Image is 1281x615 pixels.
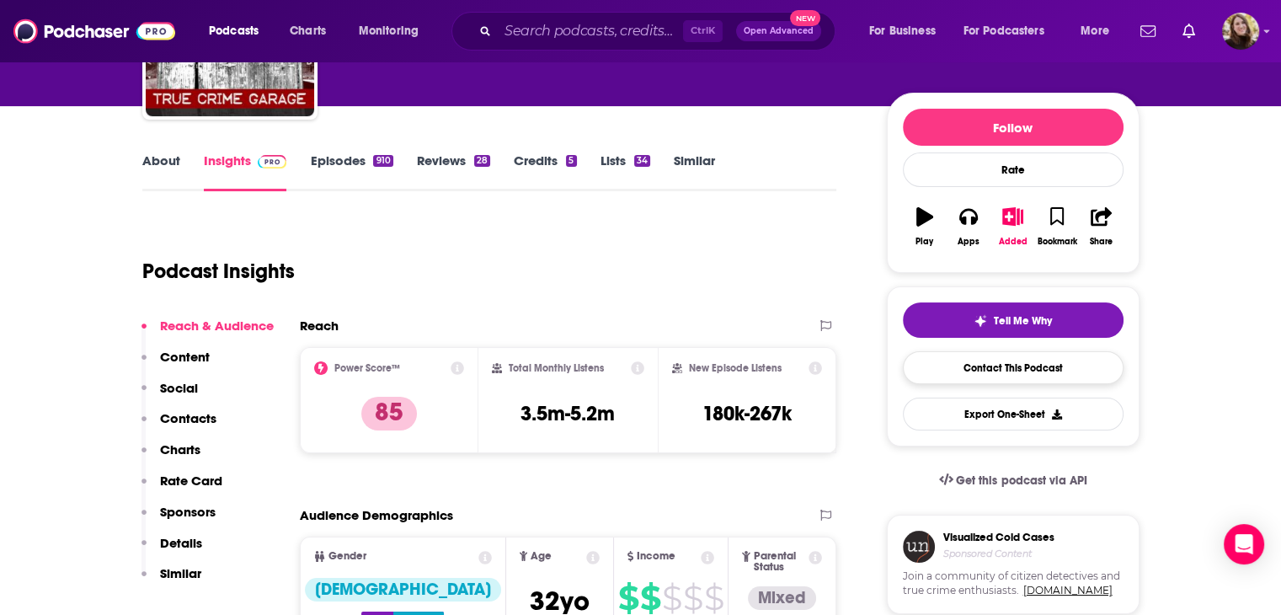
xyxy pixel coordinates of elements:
[209,19,259,43] span: Podcasts
[197,18,280,45] button: open menu
[1079,196,1123,257] button: Share
[141,473,222,504] button: Rate Card
[142,259,295,284] h1: Podcast Insights
[1081,19,1109,43] span: More
[903,196,947,257] button: Play
[704,585,723,612] span: $
[141,349,210,380] button: Content
[310,152,392,191] a: Episodes910
[566,155,576,167] div: 5
[1176,17,1202,45] a: Show notifications dropdown
[160,349,210,365] p: Content
[903,570,1124,598] span: Join a community of citizen detectives and true crime enthusiasts.
[637,551,675,562] span: Income
[141,441,200,473] button: Charts
[903,351,1124,384] a: Contact This Podcast
[141,504,216,535] button: Sponsors
[474,155,490,167] div: 28
[1090,237,1113,247] div: Share
[1023,584,1113,596] a: [DOMAIN_NAME]
[943,548,1054,559] h4: Sponsored Content
[999,237,1027,247] div: Added
[258,155,287,168] img: Podchaser Pro
[417,152,490,191] a: Reviews28
[509,362,604,374] h2: Total Monthly Listens
[947,196,990,257] button: Apps
[373,155,392,167] div: 910
[600,152,650,191] a: Lists34
[13,15,175,47] img: Podchaser - Follow, Share and Rate Podcasts
[674,152,715,191] a: Similar
[520,401,615,426] h3: 3.5m-5.2m
[1069,18,1130,45] button: open menu
[531,551,552,562] span: Age
[869,19,936,43] span: For Business
[903,531,935,563] img: coldCase.18b32719.png
[141,410,216,441] button: Contacts
[467,12,851,51] div: Search podcasts, credits, & more...
[994,314,1052,328] span: Tell Me Why
[790,10,820,26] span: New
[359,19,419,43] span: Monitoring
[903,302,1124,338] button: tell me why sparkleTell Me Why
[640,585,660,612] span: $
[498,18,683,45] input: Search podcasts, credits, & more...
[857,18,957,45] button: open menu
[1222,13,1259,50] button: Show profile menu
[736,21,821,41] button: Open AdvancedNew
[160,441,200,457] p: Charts
[204,152,287,191] a: InsightsPodchaser Pro
[683,585,702,612] span: $
[926,460,1101,501] a: Get this podcast via API
[160,410,216,426] p: Contacts
[634,155,650,167] div: 34
[748,586,816,610] div: Mixed
[361,397,417,430] p: 85
[903,398,1124,430] button: Export One-Sheet
[702,401,792,426] h3: 180k-267k
[1134,17,1162,45] a: Show notifications dropdown
[279,18,336,45] a: Charts
[683,20,723,42] span: Ctrl K
[300,318,339,334] h2: Reach
[1224,524,1264,564] div: Open Intercom Messenger
[141,535,202,566] button: Details
[958,237,979,247] div: Apps
[943,531,1054,544] h3: Visualized Cold Cases
[689,362,782,374] h2: New Episode Listens
[305,578,501,602] div: [DEMOGRAPHIC_DATA]
[744,27,814,35] span: Open Advanced
[963,19,1044,43] span: For Podcasters
[141,565,201,596] button: Similar
[141,380,198,411] button: Social
[141,318,274,349] button: Reach & Audience
[300,507,453,523] h2: Audience Demographics
[347,18,440,45] button: open menu
[514,152,576,191] a: Credits5
[160,504,216,520] p: Sponsors
[915,237,933,247] div: Play
[160,535,202,551] p: Details
[1037,237,1076,247] div: Bookmark
[328,551,366,562] span: Gender
[290,19,326,43] span: Charts
[990,196,1034,257] button: Added
[1035,196,1079,257] button: Bookmark
[1222,13,1259,50] span: Logged in as katiefuchs
[334,362,400,374] h2: Power Score™
[160,380,198,396] p: Social
[754,551,806,573] span: Parental Status
[160,473,222,489] p: Rate Card
[903,152,1124,187] div: Rate
[974,314,987,328] img: tell me why sparkle
[1222,13,1259,50] img: User Profile
[953,18,1069,45] button: open menu
[160,318,274,334] p: Reach & Audience
[618,585,638,612] span: $
[662,585,681,612] span: $
[956,473,1086,488] span: Get this podcast via API
[160,565,201,581] p: Similar
[903,109,1124,146] button: Follow
[142,152,180,191] a: About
